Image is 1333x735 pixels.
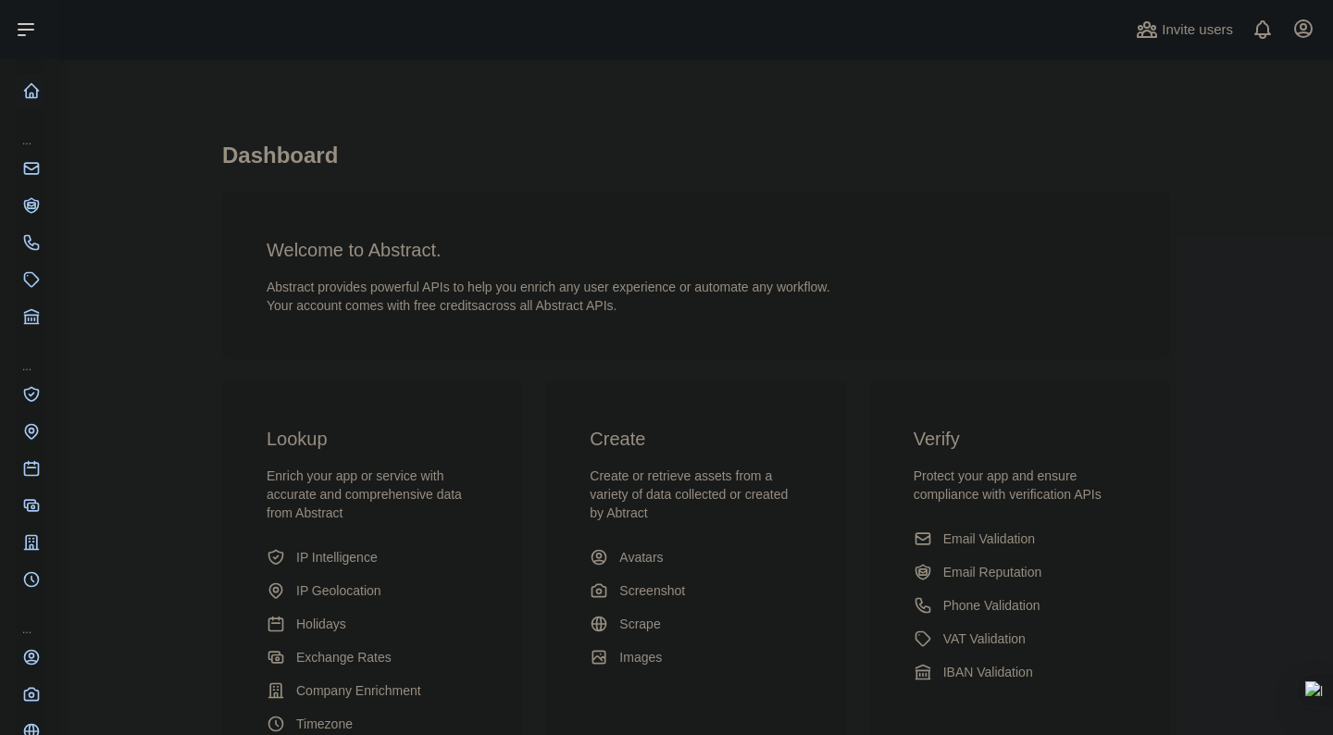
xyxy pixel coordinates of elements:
a: Scrape [582,607,809,641]
div: ... [15,337,44,374]
span: Avatars [619,548,663,567]
span: Exchange Rates [296,648,392,666]
span: Enrich your app or service with accurate and comprehensive data from Abstract [267,468,462,520]
span: Abstract provides powerful APIs to help you enrich any user experience or automate any workflow. [267,280,830,294]
div: ... [15,600,44,637]
a: Avatars [582,541,809,574]
button: Invite users [1132,15,1237,44]
span: Your account comes with across all Abstract APIs. [267,298,617,313]
span: Company Enrichment [296,681,421,700]
span: IP Intelligence [296,548,378,567]
span: Create or retrieve assets from a variety of data collected or created by Abtract [590,468,788,520]
div: ... [15,111,44,148]
a: Phone Validation [906,589,1133,622]
span: Scrape [619,615,660,633]
a: Screenshot [582,574,809,607]
a: Exchange Rates [259,641,486,674]
a: IBAN Validation [906,655,1133,689]
a: IP Intelligence [259,541,486,574]
h1: Dashboard [222,141,1170,185]
a: Email Reputation [906,555,1133,589]
span: Email Validation [943,529,1035,548]
span: Timezone [296,715,353,733]
a: IP Geolocation [259,574,486,607]
a: VAT Validation [906,622,1133,655]
span: free credits [414,298,478,313]
a: Email Validation [906,522,1133,555]
h3: Lookup [267,426,479,452]
span: Phone Validation [943,596,1040,615]
span: Protect your app and ensure compliance with verification APIs [914,468,1102,502]
h3: Welcome to Abstract. [267,237,1126,263]
h3: Verify [914,426,1126,452]
span: IP Geolocation [296,581,381,600]
span: Images [619,648,662,666]
span: Screenshot [619,581,685,600]
a: Images [582,641,809,674]
h3: Create [590,426,802,452]
span: Holidays [296,615,346,633]
span: Invite users [1162,19,1233,41]
a: Holidays [259,607,486,641]
span: Email Reputation [943,563,1042,581]
a: Company Enrichment [259,674,486,707]
span: IBAN Validation [943,663,1033,681]
span: VAT Validation [943,629,1026,648]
